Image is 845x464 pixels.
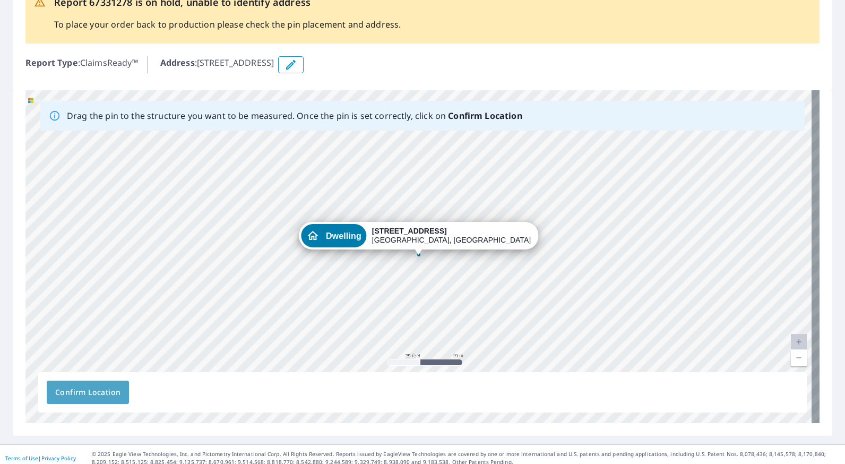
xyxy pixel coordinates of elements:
span: Dwelling [326,232,361,240]
a: Terms of Use [5,454,38,462]
a: Current Level 20, Zoom Out [791,350,807,366]
p: To place your order back to production please check the pin placement and address. [54,18,401,31]
div: [GEOGRAPHIC_DATA], [GEOGRAPHIC_DATA] [372,227,531,245]
strong: [STREET_ADDRESS] [372,227,447,235]
span: Confirm Location [55,386,120,399]
p: : [STREET_ADDRESS] [160,56,274,73]
button: Confirm Location [47,381,129,404]
b: Confirm Location [448,110,522,122]
b: Report Type [25,57,78,68]
div: Dropped pin, building Dwelling, Residential property, 1801 County Road 314 Seminole, TX 79360 [299,222,538,255]
a: Current Level 20, Zoom In Disabled [791,334,807,350]
a: Privacy Policy [41,454,76,462]
p: | [5,455,76,461]
p: : ClaimsReady™ [25,56,139,73]
b: Address [160,57,195,68]
p: Drag the pin to the structure you want to be measured. Once the pin is set correctly, click on [67,109,522,122]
